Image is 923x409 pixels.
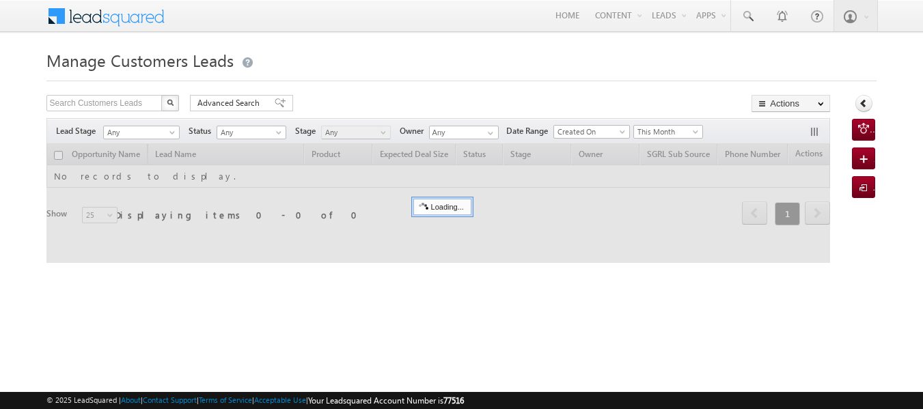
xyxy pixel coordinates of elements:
[217,126,282,139] span: Any
[217,126,286,139] a: Any
[633,125,703,139] a: This Month
[321,126,391,139] a: Any
[56,125,101,137] span: Lead Stage
[400,125,429,137] span: Owner
[443,395,464,406] span: 77516
[103,126,180,139] a: Any
[46,49,234,71] span: Manage Customers Leads
[197,97,264,109] span: Advanced Search
[554,126,625,138] span: Created On
[553,125,630,139] a: Created On
[46,394,464,407] span: © 2025 LeadSquared | | | | |
[121,395,141,404] a: About
[295,125,321,137] span: Stage
[429,126,499,139] input: Type to Search
[254,395,306,404] a: Acceptable Use
[143,395,197,404] a: Contact Support
[506,125,553,137] span: Date Range
[308,395,464,406] span: Your Leadsquared Account Number is
[413,199,471,215] div: Loading...
[167,99,174,106] img: Search
[752,95,830,112] button: Actions
[189,125,217,137] span: Status
[634,126,699,138] span: This Month
[480,126,497,140] a: Show All Items
[322,126,387,139] span: Any
[104,126,175,139] span: Any
[199,395,252,404] a: Terms of Service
